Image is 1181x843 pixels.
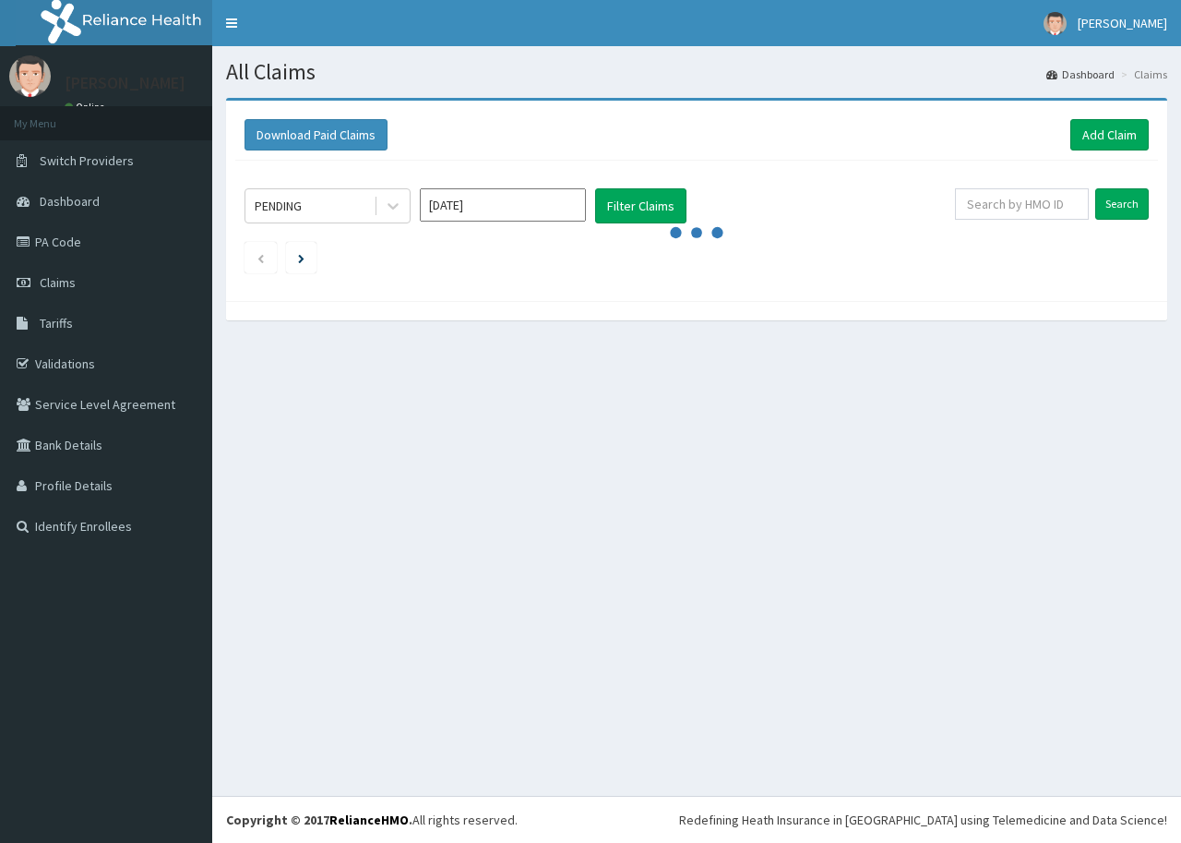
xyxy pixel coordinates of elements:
[65,101,109,114] a: Online
[1078,15,1167,31] span: [PERSON_NAME]
[226,812,412,828] strong: Copyright © 2017 .
[256,249,265,266] a: Previous page
[679,811,1167,829] div: Redefining Heath Insurance in [GEOGRAPHIC_DATA] using Telemedicine and Data Science!
[1116,66,1167,82] li: Claims
[955,188,1089,220] input: Search by HMO ID
[40,193,100,210] span: Dashboard
[255,197,302,215] div: PENDING
[595,188,686,223] button: Filter Claims
[40,274,76,291] span: Claims
[9,55,51,97] img: User Image
[40,152,134,169] span: Switch Providers
[329,812,409,828] a: RelianceHMO
[1046,66,1115,82] a: Dashboard
[420,188,586,222] input: Select Month and Year
[1095,188,1149,220] input: Search
[65,75,185,91] p: [PERSON_NAME]
[245,119,388,151] button: Download Paid Claims
[212,796,1181,843] footer: All rights reserved.
[1070,119,1149,151] a: Add Claim
[226,60,1167,84] h1: All Claims
[40,315,73,331] span: Tariffs
[1044,12,1067,35] img: User Image
[298,249,304,266] a: Next page
[669,205,724,260] svg: audio-loading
